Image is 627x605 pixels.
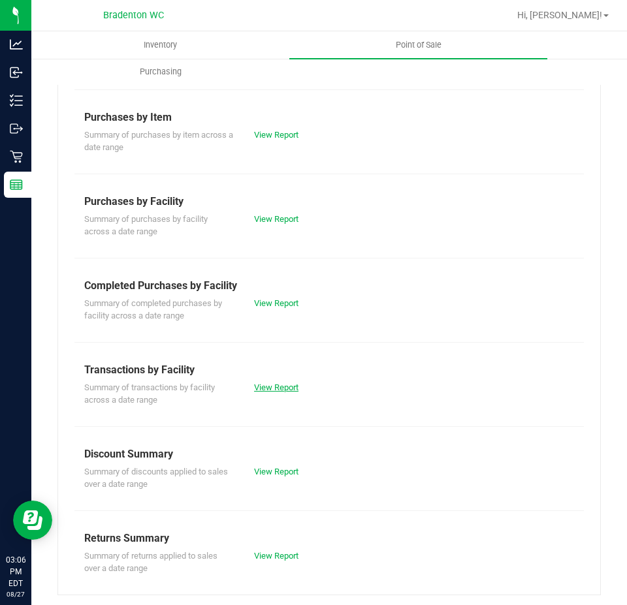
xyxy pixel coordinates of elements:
[10,150,23,163] inline-svg: Retail
[126,39,195,51] span: Inventory
[378,39,459,51] span: Point of Sale
[84,531,574,546] div: Returns Summary
[6,589,25,599] p: 08/27
[122,66,199,78] span: Purchasing
[84,214,208,237] span: Summary of purchases by facility across a date range
[13,501,52,540] iframe: Resource center
[31,31,289,59] a: Inventory
[10,178,23,191] inline-svg: Reports
[10,122,23,135] inline-svg: Outbound
[254,551,298,561] a: View Report
[31,58,289,85] a: Purchasing
[10,94,23,107] inline-svg: Inventory
[289,31,547,59] a: Point of Sale
[254,467,298,476] a: View Report
[84,551,217,574] span: Summary of returns applied to sales over a date range
[84,110,574,125] div: Purchases by Item
[10,66,23,79] inline-svg: Inbound
[254,130,298,140] a: View Report
[517,10,602,20] span: Hi, [PERSON_NAME]!
[84,278,574,294] div: Completed Purchases by Facility
[84,194,574,209] div: Purchases by Facility
[254,214,298,224] a: View Report
[84,382,215,405] span: Summary of transactions by facility across a date range
[10,38,23,51] inline-svg: Analytics
[254,382,298,392] a: View Report
[103,10,164,21] span: Bradenton WC
[84,362,574,378] div: Transactions by Facility
[84,130,233,153] span: Summary of purchases by item across a date range
[84,298,222,321] span: Summary of completed purchases by facility across a date range
[84,446,574,462] div: Discount Summary
[84,467,228,489] span: Summary of discounts applied to sales over a date range
[254,298,298,308] a: View Report
[6,554,25,589] p: 03:06 PM EDT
